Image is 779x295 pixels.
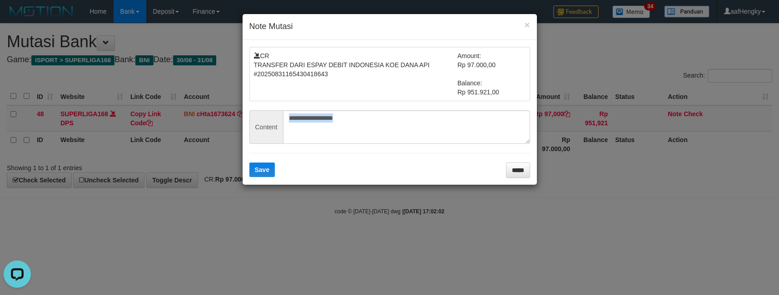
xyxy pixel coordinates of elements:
[457,51,526,97] td: Amount: Rp 97.000,00 Balance: Rp 951.921,00
[249,21,530,33] h4: Note Mutasi
[249,162,275,177] button: Save
[4,4,31,31] button: Open LiveChat chat widget
[255,166,270,173] span: Save
[524,20,530,29] button: ×
[254,51,458,97] td: CR TRANSFER DARI ESPAY DEBIT INDONESIA KOE DANA API #20250831165430418643
[249,110,283,144] span: Content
